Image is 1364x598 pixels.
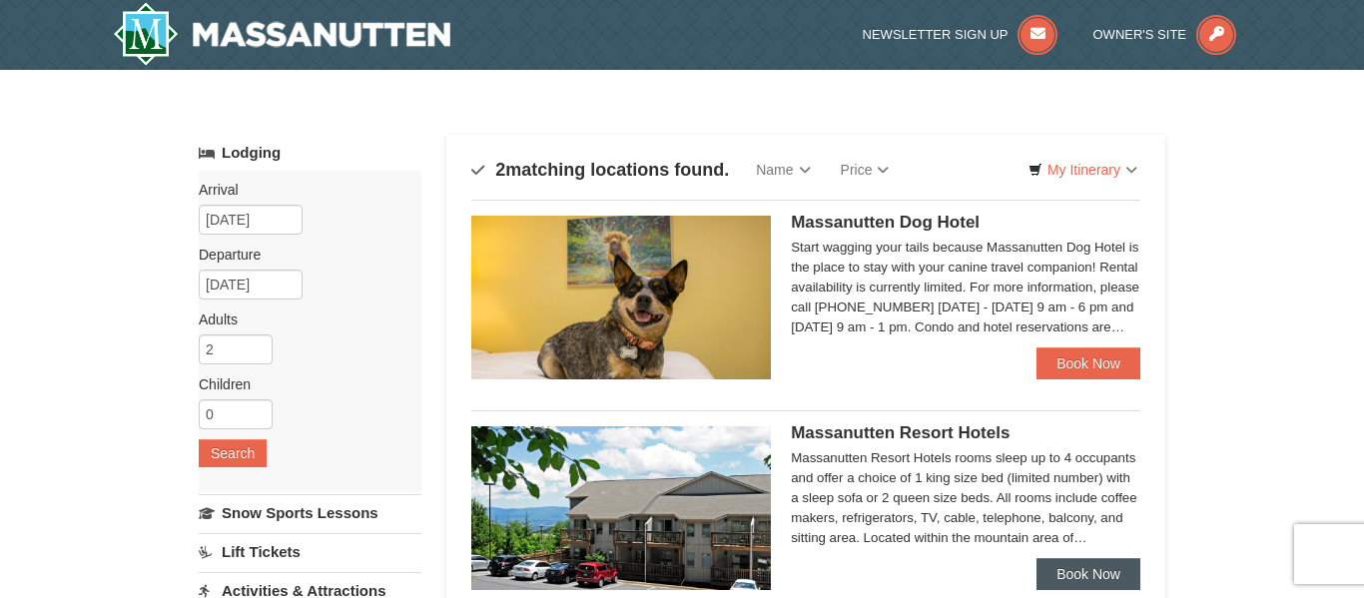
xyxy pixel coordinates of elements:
[199,533,421,570] a: Lift Tickets
[1093,27,1187,42] span: Owner's Site
[1036,558,1140,590] a: Book Now
[791,448,1140,548] div: Massanutten Resort Hotels rooms sleep up to 4 occupants and offer a choice of 1 king size bed (li...
[199,245,406,265] label: Departure
[863,27,1009,42] span: Newsletter Sign Up
[826,150,905,190] a: Price
[199,135,421,171] a: Lodging
[1036,347,1140,379] a: Book Now
[199,180,406,200] label: Arrival
[113,2,450,66] img: Massanutten Resort Logo
[791,423,1010,442] span: Massanutten Resort Hotels
[1016,155,1150,185] a: My Itinerary
[199,494,421,531] a: Snow Sports Lessons
[199,374,406,394] label: Children
[791,213,980,232] span: Massanutten Dog Hotel
[471,160,729,180] h4: matching locations found.
[199,309,406,329] label: Adults
[1093,27,1237,42] a: Owner's Site
[495,160,505,180] span: 2
[113,2,450,66] a: Massanutten Resort
[863,27,1058,42] a: Newsletter Sign Up
[741,150,825,190] a: Name
[471,426,771,590] img: 19219026-1-e3b4ac8e.jpg
[199,439,267,467] button: Search
[471,216,771,379] img: 27428181-5-81c892a3.jpg
[791,238,1140,337] div: Start wagging your tails because Massanutten Dog Hotel is the place to stay with your canine trav...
